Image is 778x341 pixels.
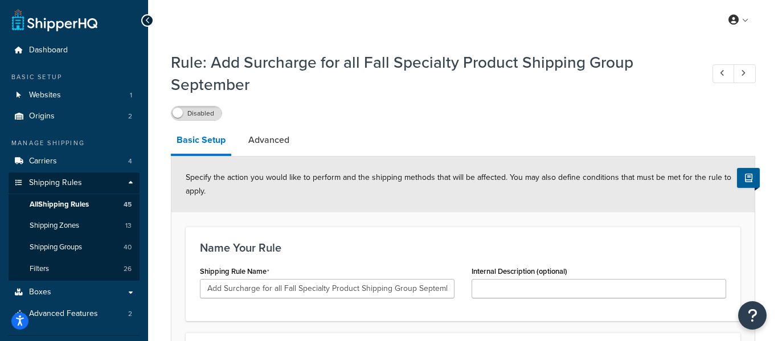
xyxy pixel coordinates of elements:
[734,64,756,83] a: Next Record
[29,287,51,297] span: Boxes
[9,151,140,172] li: Carriers
[29,46,68,55] span: Dashboard
[9,194,140,215] a: AllShipping Rules45
[9,106,140,127] li: Origins
[9,72,140,82] div: Basic Setup
[9,172,140,194] a: Shipping Rules
[200,241,726,254] h3: Name Your Rule
[9,237,140,258] li: Shipping Groups
[128,309,132,319] span: 2
[9,40,140,61] a: Dashboard
[738,301,767,330] button: Open Resource Center
[243,126,295,154] a: Advanced
[128,157,132,166] span: 4
[29,157,57,166] span: Carriers
[29,309,98,319] span: Advanced Features
[9,215,140,236] li: Shipping Zones
[9,172,140,281] li: Shipping Rules
[9,85,140,106] a: Websites1
[200,267,269,276] label: Shipping Rule Name
[9,85,140,106] li: Websites
[124,200,132,209] span: 45
[29,178,82,188] span: Shipping Rules
[125,221,132,231] span: 13
[9,106,140,127] a: Origins2
[130,91,132,100] span: 1
[171,126,231,156] a: Basic Setup
[186,171,731,197] span: Specify the action you would like to perform and the shipping methods that will be affected. You ...
[30,243,82,252] span: Shipping Groups
[124,243,132,252] span: 40
[9,237,140,258] a: Shipping Groups40
[171,51,691,96] h1: Rule: Add Surcharge for all Fall Specialty Product Shipping Group September
[9,303,140,324] li: Advanced Features
[128,112,132,121] span: 2
[124,264,132,274] span: 26
[30,221,79,231] span: Shipping Zones
[9,258,140,280] a: Filters26
[713,64,735,83] a: Previous Record
[9,303,140,324] a: Advanced Features2
[171,106,222,120] label: Disabled
[9,282,140,303] a: Boxes
[472,267,567,276] label: Internal Description (optional)
[737,168,760,188] button: Show Help Docs
[9,215,140,236] a: Shipping Zones13
[30,200,89,209] span: All Shipping Rules
[29,91,61,100] span: Websites
[9,151,140,172] a: Carriers4
[9,258,140,280] li: Filters
[9,138,140,148] div: Manage Shipping
[29,112,55,121] span: Origins
[30,264,49,274] span: Filters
